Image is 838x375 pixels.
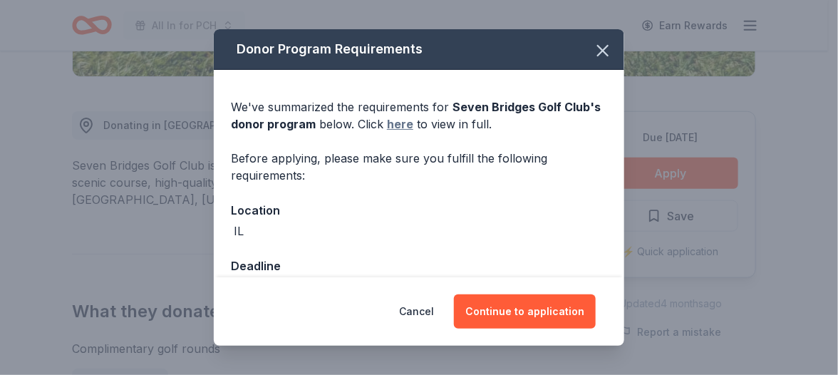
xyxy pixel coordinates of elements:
div: IL [234,222,244,240]
div: Location [231,201,607,220]
div: We've summarized the requirements for below. Click to view in full. [231,98,607,133]
div: Before applying, please make sure you fulfill the following requirements: [231,150,607,184]
a: here [387,115,413,133]
button: Continue to application [454,294,596,329]
button: Cancel [399,294,434,329]
div: Donor Program Requirements [214,29,624,70]
div: Deadline [231,257,607,275]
